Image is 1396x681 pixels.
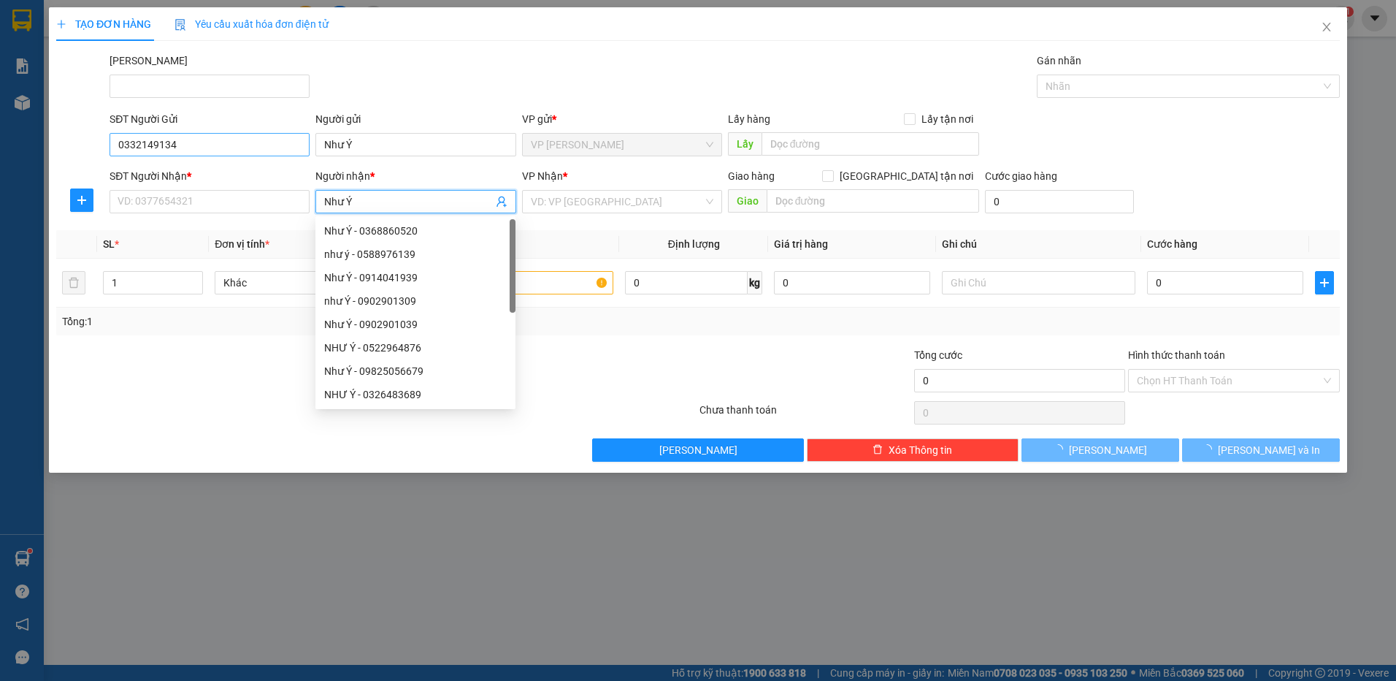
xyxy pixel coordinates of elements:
span: Lấy tận nơi [916,111,979,127]
span: [GEOGRAPHIC_DATA] tận nơi [834,168,979,184]
div: Người gửi [315,111,515,127]
input: Mã ĐH [110,75,310,98]
input: Dọc đường [767,189,980,213]
span: plus [71,194,93,206]
div: PHƯƠNG LIỄU NT [139,47,288,65]
button: [PERSON_NAME] [1021,438,1179,462]
input: Ghi Chú [942,271,1135,294]
input: VD: Bàn, Ghế [420,271,613,294]
label: Mã ĐH [110,55,188,66]
span: VP Phan Thiết [531,134,713,156]
div: VP gửi [522,111,722,127]
div: SĐT Người Nhận [110,168,310,184]
label: Cước giao hàng [985,170,1057,182]
span: SL [103,238,115,250]
th: Ghi chú [936,230,1141,259]
span: Yêu cầu xuất hóa đơn điện tử [174,18,329,30]
span: Lấy hàng [728,113,770,125]
span: plus [56,19,66,29]
div: như Ý - 0902901309 [315,289,515,313]
div: Như Ý - 0368860520 [324,223,507,239]
div: như ý - 0588976139 [324,246,507,262]
span: user-add [496,196,507,208]
span: delete [872,444,883,456]
div: như Ý - 0902901309 [324,293,507,309]
span: Tổng cước [914,349,962,361]
div: NHƯ Ý - 0326483689 [315,383,515,406]
button: plus [70,189,93,212]
div: Như Ý - 0902901039 [324,316,507,332]
input: Dọc đường [762,132,980,156]
button: Close [1306,7,1347,48]
span: TẠO ĐƠN HÀNG [56,18,151,30]
span: Lấy [728,132,762,156]
span: Cước hàng [1147,238,1197,250]
span: plus [1316,277,1333,289]
div: Như Ý - 09825056679 [324,363,507,379]
span: Nhận: [139,14,174,29]
span: CR : [11,96,34,111]
span: loading [1053,444,1069,454]
div: NHƯ Ý - 0522964876 [315,336,515,359]
button: plus [1315,271,1334,294]
div: VP [PERSON_NAME] [12,12,129,47]
button: [PERSON_NAME] và In [1182,438,1340,462]
div: NHƯ Ý - 0522964876 [324,340,507,356]
input: 0 [774,271,930,294]
span: Giao hàng [728,170,775,182]
div: Người nhận [315,168,515,184]
span: Định lượng [668,238,720,250]
span: Xóa Thông tin [889,442,952,458]
button: [PERSON_NAME] [592,438,804,462]
span: Khác [223,272,399,294]
div: 50.000 [11,94,131,112]
button: deleteXóa Thông tin [807,438,1019,462]
input: Cước giao hàng [985,190,1134,213]
div: Chưa thanh toán [698,402,913,427]
span: VP Nhận [522,170,563,182]
img: icon [174,19,186,31]
label: Gán nhãn [1037,55,1081,66]
span: [PERSON_NAME] và In [1218,442,1320,458]
span: loading [1202,444,1218,454]
span: Giá trị hàng [774,238,828,250]
span: [PERSON_NAME] [659,442,737,458]
div: Tổng: 1 [62,313,539,330]
div: Như Ý - 09825056679 [315,359,515,383]
span: Đơn vị tính [215,238,269,250]
div: VP [GEOGRAPHIC_DATA] [139,12,288,47]
div: Như Ý - 0368860520 [315,219,515,243]
label: Hình thức thanh toán [1128,349,1225,361]
span: [PERSON_NAME] [1069,442,1147,458]
div: Như Ý - 0914041939 [315,266,515,289]
span: Giao [728,189,767,213]
div: SĐT Người Gửi [110,111,310,127]
span: close [1321,21,1332,33]
div: như ý - 0588976139 [315,243,515,266]
button: delete [62,271,85,294]
div: 0898949944 [12,65,129,85]
div: NHƯ Ý - 0326483689 [324,387,507,403]
div: 0905181179 [139,65,288,85]
div: Như Ý - 0914041939 [324,270,507,286]
div: Như Ý - 0902901039 [315,313,515,336]
span: Gửi: [12,14,35,29]
div: CTY Đầm Sen [12,47,129,65]
span: kg [748,271,762,294]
